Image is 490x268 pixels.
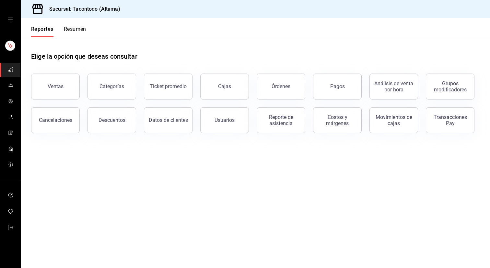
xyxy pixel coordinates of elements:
div: Órdenes [272,83,290,89]
div: Cancelaciones [39,117,72,123]
button: Grupos modificadores [426,74,474,99]
div: Cajas [218,83,231,90]
div: Costos y márgenes [317,114,357,126]
button: Resumen [64,26,86,37]
button: Costos y márgenes [313,107,362,133]
button: Datos de clientes [144,107,192,133]
div: Reporte de asistencia [261,114,301,126]
button: Descuentos [87,107,136,133]
div: navigation tabs [31,26,86,37]
button: Pagos [313,74,362,99]
div: Ventas [48,83,64,89]
button: Categorías [87,74,136,99]
button: Cancelaciones [31,107,80,133]
button: open drawer [8,17,13,22]
div: Ticket promedio [150,83,187,89]
button: Transacciones Pay [426,107,474,133]
button: Análisis de venta por hora [369,74,418,99]
div: Datos de clientes [149,117,188,123]
button: Usuarios [200,107,249,133]
button: Movimientos de cajas [369,107,418,133]
div: Movimientos de cajas [374,114,414,126]
h3: Sucursal: Tacontodo (Altama) [44,5,120,13]
div: Usuarios [215,117,235,123]
h1: Elige la opción que deseas consultar [31,52,137,61]
a: Cajas [200,74,249,99]
div: Grupos modificadores [430,80,470,93]
div: Descuentos [99,117,125,123]
div: Categorías [99,83,124,89]
div: Transacciones Pay [430,114,470,126]
button: Ticket promedio [144,74,192,99]
div: Análisis de venta por hora [374,80,414,93]
button: Ventas [31,74,80,99]
button: Reportes [31,26,53,37]
div: Pagos [330,83,345,89]
button: Órdenes [257,74,305,99]
button: Reporte de asistencia [257,107,305,133]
